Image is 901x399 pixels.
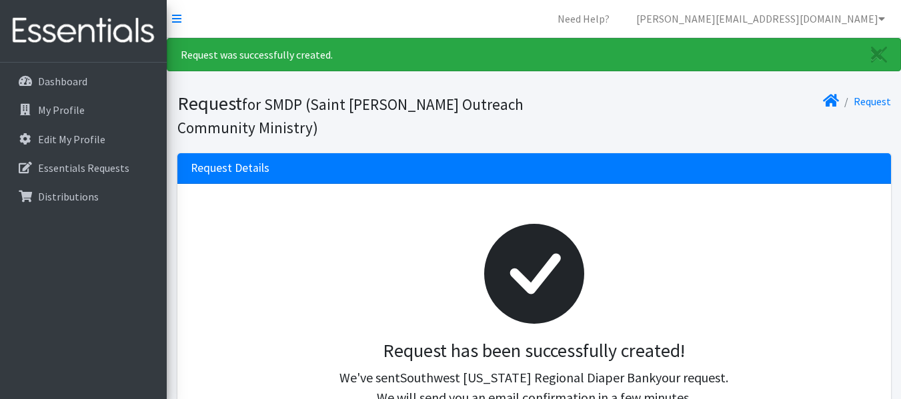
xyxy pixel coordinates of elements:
a: Edit My Profile [5,126,161,153]
a: Need Help? [547,5,620,32]
a: Dashboard [5,68,161,95]
a: Close [858,39,900,71]
h3: Request Details [191,161,269,175]
span: Southwest [US_STATE] Regional Diaper Bank [400,369,656,386]
h3: Request has been successfully created! [201,340,867,362]
p: Dashboard [38,75,87,88]
div: Request was successfully created. [167,38,901,71]
p: Distributions [38,190,99,203]
img: HumanEssentials [5,9,161,53]
p: My Profile [38,103,85,117]
a: Request [854,95,891,108]
a: Distributions [5,183,161,210]
h1: Request [177,92,530,138]
a: [PERSON_NAME][EMAIL_ADDRESS][DOMAIN_NAME] [626,5,896,32]
p: Edit My Profile [38,133,105,146]
a: My Profile [5,97,161,123]
a: Essentials Requests [5,155,161,181]
p: Essentials Requests [38,161,129,175]
small: for SMDP (Saint [PERSON_NAME] Outreach Community Ministry) [177,95,524,137]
